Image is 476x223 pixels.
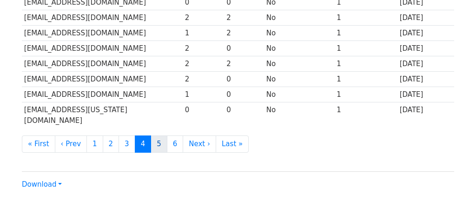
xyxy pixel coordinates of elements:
[397,102,454,128] td: [DATE]
[183,72,225,87] td: 2
[183,102,225,128] td: 0
[22,56,183,72] td: [EMAIL_ADDRESS][DOMAIN_NAME]
[55,135,87,153] a: ‹ Prev
[397,56,454,72] td: [DATE]
[183,10,225,25] td: 2
[119,135,135,153] a: 3
[334,72,397,87] td: 1
[22,135,55,153] a: « First
[225,102,264,128] td: 0
[334,102,397,128] td: 1
[216,135,249,153] a: Last »
[225,56,264,72] td: 2
[264,25,334,41] td: No
[225,41,264,56] td: 0
[430,178,476,223] iframe: Chat Widget
[22,72,183,87] td: [EMAIL_ADDRESS][DOMAIN_NAME]
[397,10,454,25] td: [DATE]
[334,10,397,25] td: 1
[167,135,184,153] a: 6
[151,135,167,153] a: 5
[225,72,264,87] td: 0
[22,10,183,25] td: [EMAIL_ADDRESS][DOMAIN_NAME]
[183,87,225,102] td: 1
[397,25,454,41] td: [DATE]
[397,41,454,56] td: [DATE]
[334,56,397,72] td: 1
[264,72,334,87] td: No
[397,87,454,102] td: [DATE]
[225,10,264,25] td: 2
[22,25,183,41] td: [EMAIL_ADDRESS][DOMAIN_NAME]
[264,10,334,25] td: No
[22,87,183,102] td: [EMAIL_ADDRESS][DOMAIN_NAME]
[225,25,264,41] td: 2
[86,135,103,153] a: 1
[264,56,334,72] td: No
[264,41,334,56] td: No
[264,87,334,102] td: No
[334,41,397,56] td: 1
[264,102,334,128] td: No
[183,25,225,41] td: 1
[334,87,397,102] td: 1
[22,102,183,128] td: [EMAIL_ADDRESS][US_STATE][DOMAIN_NAME]
[183,41,225,56] td: 2
[334,25,397,41] td: 1
[225,87,264,102] td: 0
[135,135,152,153] a: 4
[103,135,119,153] a: 2
[183,135,216,153] a: Next ›
[22,180,62,189] a: Download
[22,41,183,56] td: [EMAIL_ADDRESS][DOMAIN_NAME]
[183,56,225,72] td: 2
[397,72,454,87] td: [DATE]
